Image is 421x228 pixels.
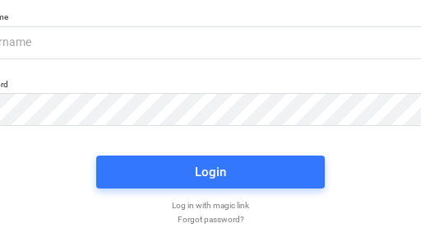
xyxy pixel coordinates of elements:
[96,156,325,188] button: Login
[195,161,226,183] div: Login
